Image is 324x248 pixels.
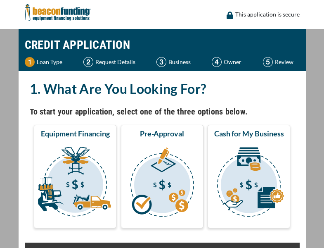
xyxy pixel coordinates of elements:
span: Cash for My Business [214,129,284,138]
span: Equipment Financing [41,129,110,138]
h1: CREDIT APPLICATION [25,33,300,57]
p: This application is secure [235,10,300,19]
span: Pre-Approval [140,129,184,138]
button: Equipment Financing [34,125,116,228]
img: Step 2 [83,57,93,67]
p: Loan Type [37,57,62,67]
img: Step 5 [263,57,273,67]
img: Pre-Approval [123,142,202,224]
button: Cash for My Business [208,125,290,228]
button: Pre-Approval [121,125,203,228]
img: Step 1 [25,57,35,67]
p: Business [168,57,191,67]
p: Review [275,57,293,67]
p: Owner [224,57,241,67]
p: Request Details [95,57,135,67]
img: Step 4 [212,57,222,67]
h2: 1. What Are You Looking For? [30,79,295,98]
img: Cash for My Business [209,142,289,224]
h4: To start your application, select one of the three options below. [30,105,295,119]
img: Equipment Financing [35,142,115,224]
img: lock icon to convery security [227,12,233,19]
img: Step 3 [156,57,166,67]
